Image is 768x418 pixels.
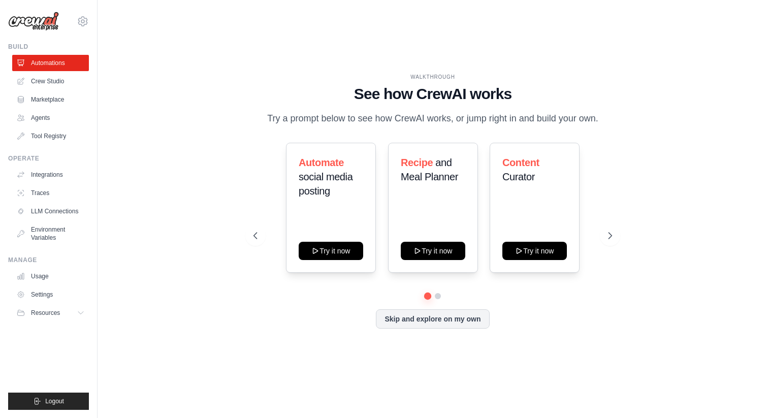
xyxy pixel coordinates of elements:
[299,157,344,168] span: Automate
[401,242,465,260] button: Try it now
[253,73,612,81] div: WALKTHROUGH
[12,128,89,144] a: Tool Registry
[253,85,612,103] h1: See how CrewAI works
[376,309,489,329] button: Skip and explore on my own
[8,12,59,31] img: Logo
[8,43,89,51] div: Build
[12,110,89,126] a: Agents
[502,242,567,260] button: Try it now
[12,91,89,108] a: Marketplace
[502,157,539,168] span: Content
[12,55,89,71] a: Automations
[31,309,60,317] span: Resources
[8,256,89,264] div: Manage
[401,157,433,168] span: Recipe
[12,286,89,303] a: Settings
[8,154,89,163] div: Operate
[502,171,535,182] span: Curator
[299,242,363,260] button: Try it now
[12,305,89,321] button: Resources
[299,171,353,197] span: social media posting
[8,393,89,410] button: Logout
[12,203,89,219] a: LLM Connections
[12,73,89,89] a: Crew Studio
[12,167,89,183] a: Integrations
[262,111,603,126] p: Try a prompt below to see how CrewAI works, or jump right in and build your own.
[12,221,89,246] a: Environment Variables
[12,268,89,284] a: Usage
[45,397,64,405] span: Logout
[12,185,89,201] a: Traces
[401,157,458,182] span: and Meal Planner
